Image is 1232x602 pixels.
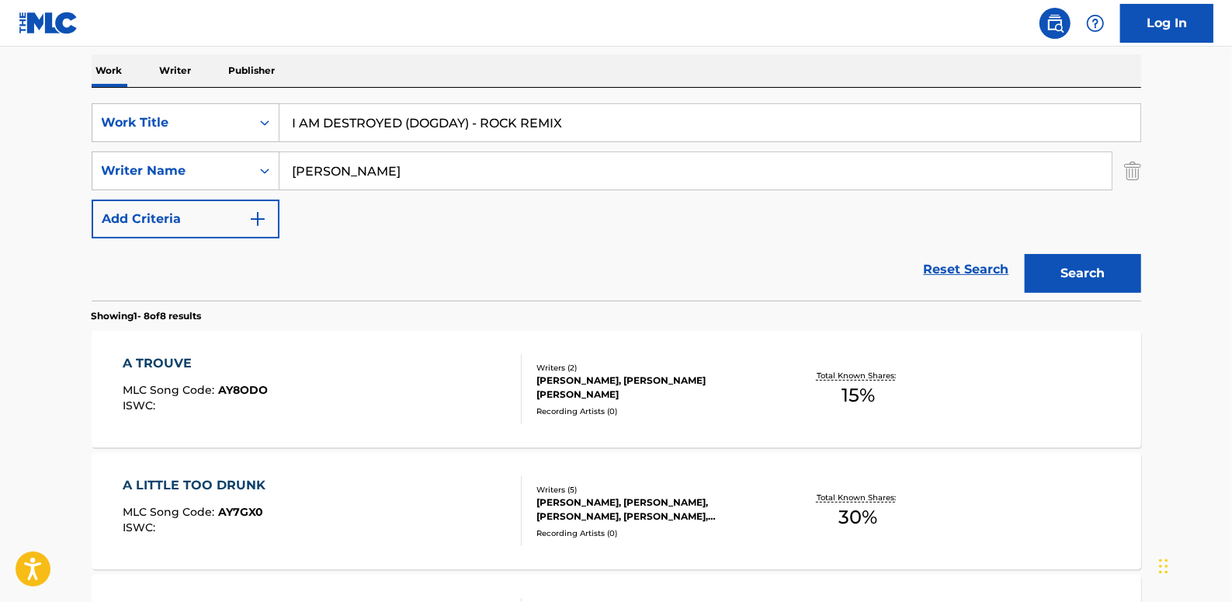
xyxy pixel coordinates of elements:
div: Writer Name [102,162,241,180]
a: Reset Search [916,252,1017,287]
a: Log In [1120,4,1213,43]
iframe: Chat Widget [1154,527,1232,602]
span: 15 % [842,381,875,409]
div: Recording Artists ( 0 ) [536,405,771,417]
img: 9d2ae6d4665cec9f34b9.svg [248,210,267,228]
span: 30 % [838,503,877,531]
div: Help [1080,8,1111,39]
img: search [1046,14,1064,33]
span: MLC Song Code : [123,505,218,519]
span: AY7GX0 [218,505,263,519]
p: Writer [155,54,196,87]
button: Add Criteria [92,200,279,238]
div: Work Title [102,113,241,132]
p: Total Known Shares: [817,370,900,381]
div: Writers ( 5 ) [536,484,771,496]
div: Drag [1159,543,1168,590]
div: Writers ( 2 ) [536,362,771,374]
p: Publisher [224,54,280,87]
div: A TROUVE [123,354,268,373]
div: [PERSON_NAME], [PERSON_NAME], [PERSON_NAME], [PERSON_NAME], [PERSON_NAME] [536,496,771,524]
a: A LITTLE TOO DRUNKMLC Song Code:AY7GX0ISWC:Writers (5)[PERSON_NAME], [PERSON_NAME], [PERSON_NAME]... [92,453,1141,569]
p: Total Known Shares: [817,492,900,503]
a: A TROUVEMLC Song Code:AY8ODOISWC:Writers (2)[PERSON_NAME], [PERSON_NAME] [PERSON_NAME]Recording A... [92,331,1141,447]
img: help [1086,14,1105,33]
div: A LITTLE TOO DRUNK [123,476,273,495]
img: MLC Logo [19,12,78,34]
span: ISWC : [123,520,159,534]
button: Search [1025,254,1141,293]
span: MLC Song Code : [123,383,218,397]
p: Showing 1 - 8 of 8 results [92,309,202,323]
span: ISWC : [123,398,159,412]
img: Delete Criterion [1124,151,1141,190]
div: Recording Artists ( 0 ) [536,527,771,539]
form: Search Form [92,103,1141,301]
a: Public Search [1039,8,1071,39]
p: Work [92,54,127,87]
div: [PERSON_NAME], [PERSON_NAME] [PERSON_NAME] [536,374,771,402]
span: AY8ODO [218,383,268,397]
